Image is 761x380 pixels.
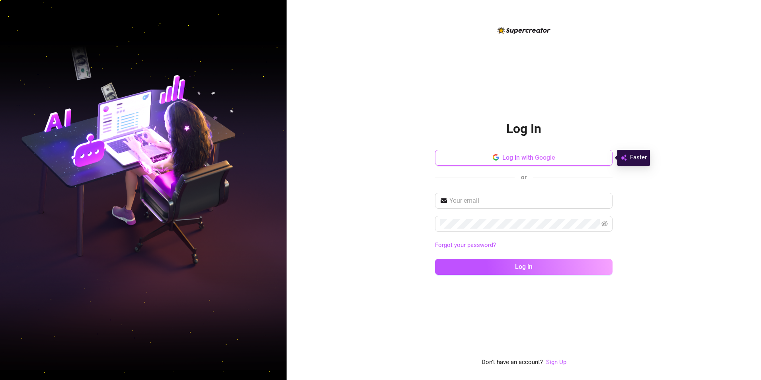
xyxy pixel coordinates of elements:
[621,153,627,163] img: svg%3e
[449,196,608,206] input: Your email
[506,121,541,137] h2: Log In
[502,154,555,161] span: Log in with Google
[498,27,550,34] img: logo-BBDzfeDw.svg
[435,241,613,250] a: Forgot your password?
[435,150,613,166] button: Log in with Google
[435,241,496,249] a: Forgot your password?
[435,259,613,275] button: Log in
[630,153,647,163] span: Faster
[521,174,527,181] span: or
[546,358,566,367] a: Sign Up
[482,358,543,367] span: Don't have an account?
[515,263,533,270] span: Log in
[546,358,566,366] a: Sign Up
[601,221,608,227] span: eye-invisible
